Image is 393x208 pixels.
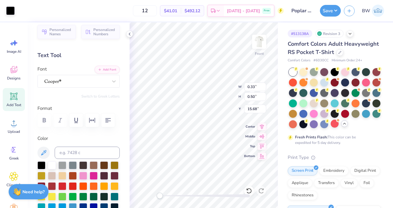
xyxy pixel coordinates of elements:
strong: Fresh Prints Flash: [295,135,328,140]
button: Personalized Numbers [81,25,120,39]
label: Color [37,135,120,142]
input: – – [133,5,157,16]
span: $41.01 [164,8,177,14]
input: e.g. 7428 c [55,147,120,159]
div: Foil [360,179,374,188]
div: Print Type [288,154,381,161]
div: Transfers [314,179,339,188]
span: Designs [7,76,21,81]
div: # 513138A [288,30,312,37]
span: Add Text [6,102,21,107]
span: Personalized Names [49,28,72,36]
span: Comfort Colors [288,58,310,63]
button: Add Font [95,66,120,74]
img: Front [253,36,265,48]
img: Brooke Williams [372,5,384,17]
div: Embroidery [319,166,348,175]
div: This color can be expedited for 5 day delivery. [295,134,371,145]
input: Untitled Design [287,5,317,17]
button: Save [320,5,341,17]
div: Revision 3 [315,30,344,37]
span: $492.12 [185,8,200,14]
span: # 6030CC [313,58,329,63]
label: Format [37,105,120,112]
div: Screen Print [288,166,317,175]
span: Free [264,9,270,13]
span: Greek [9,156,19,161]
span: Minimum Order: 24 + [332,58,362,63]
button: Switch to Greek Letters [81,94,120,99]
div: Applique [288,179,312,188]
span: Clipart & logos [4,183,24,192]
span: Center [244,124,255,129]
span: Image AI [7,49,21,54]
span: [DATE] - [DATE] [227,8,260,14]
div: Text Tool [37,51,120,60]
strong: Need help? [22,189,45,195]
span: Middle [244,134,255,139]
div: Vinyl [340,179,358,188]
div: Front [255,51,264,56]
a: BW [359,5,387,17]
button: Personalized Names [37,25,76,39]
span: Upload [8,129,20,134]
span: Personalized Numbers [93,28,116,36]
div: Rhinestones [288,191,317,200]
div: Accessibility label [157,193,163,199]
span: Bottom [244,154,255,159]
span: BW [362,7,370,14]
span: Top [244,144,255,149]
div: Digital Print [350,166,380,175]
span: Comfort Colors Adult Heavyweight RS Pocket T-Shirt [288,40,379,56]
label: Font [37,66,47,73]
